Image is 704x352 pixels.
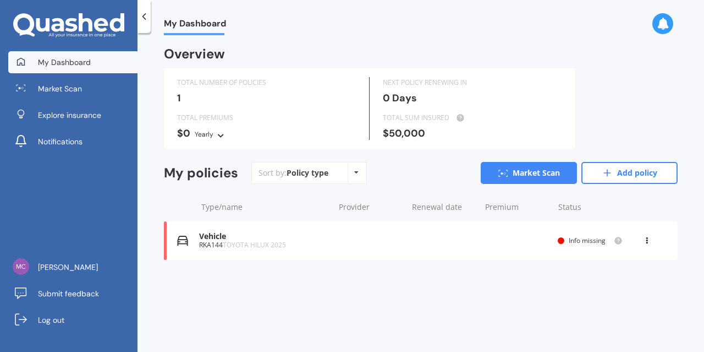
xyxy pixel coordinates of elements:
div: $50,000 [383,128,562,139]
span: TOYOTA HILUX 2025 [223,240,286,250]
span: Log out [38,315,64,326]
div: Status [558,202,623,213]
div: Vehicle [199,232,328,241]
div: Sort by: [258,167,328,178]
div: TOTAL PREMIUMS [177,112,356,123]
div: My policies [164,165,238,181]
div: Provider [339,202,403,213]
div: NEXT POLICY RENEWING IN [383,77,562,88]
div: Policy type [287,167,328,178]
div: 0 Days [383,93,562,104]
span: Submit feedback [38,288,99,299]
div: TOTAL SUM INSURED [383,112,562,123]
a: Market Scan [8,78,137,100]
a: [PERSON_NAME] [8,256,137,278]
span: Notifications [38,136,82,147]
div: Overview [164,48,225,59]
a: My Dashboard [8,51,137,73]
a: Log out [8,309,137,331]
span: Market Scan [38,83,82,94]
span: Explore insurance [38,110,101,121]
div: Yearly [195,129,213,140]
span: My Dashboard [38,57,91,68]
a: Add policy [581,162,678,184]
div: Type/name [201,202,330,213]
img: Vehicle [177,235,188,246]
div: Premium [485,202,549,213]
div: $0 [177,128,356,140]
a: Notifications [8,131,137,153]
div: 1 [177,93,356,104]
span: [PERSON_NAME] [38,262,98,273]
a: Explore insurance [8,104,137,126]
div: TOTAL NUMBER OF POLICIES [177,77,356,88]
div: RKA144 [199,241,328,249]
a: Submit feedback [8,283,137,305]
img: c7040b54ffc6f330c76c052beb2d0447 [13,258,29,275]
span: Info missing [569,236,606,245]
div: Renewal date [412,202,476,213]
a: Market Scan [481,162,577,184]
span: My Dashboard [164,18,226,33]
